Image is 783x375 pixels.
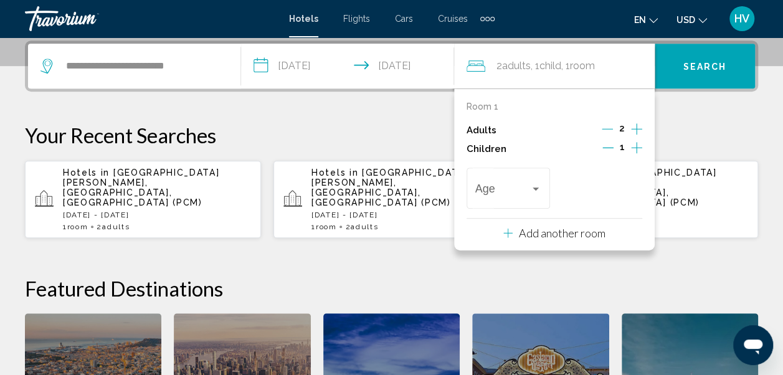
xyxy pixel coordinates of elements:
button: User Menu [726,6,758,32]
span: Hotels in [311,168,358,178]
button: Travelers: 2 adults, 1 child [454,44,655,88]
h2: Featured Destinations [25,276,758,301]
span: 1 [63,222,88,231]
button: Add another room [503,219,605,244]
a: Travorium [25,6,277,31]
span: 2 [496,57,531,75]
span: 2 [345,222,378,231]
span: Room [67,222,88,231]
span: Room [570,60,595,72]
p: Children [467,144,506,154]
span: 1 [620,142,625,152]
p: Room 1 [467,102,498,112]
p: Adults [467,125,496,136]
button: Check-in date: Sep 19, 2025 Check-out date: Sep 22, 2025 [241,44,454,88]
button: Change currency [676,11,707,29]
button: Hotels in [GEOGRAPHIC_DATA][PERSON_NAME], [GEOGRAPHIC_DATA], [GEOGRAPHIC_DATA] (PCM)[DATE] - [DAT... [273,160,510,239]
p: [DATE] - [DATE] [311,211,500,219]
span: Room [316,222,337,231]
div: Search widget [28,44,755,88]
button: Increment children [631,140,642,158]
span: Adults [502,60,531,72]
span: , 1 [531,57,561,75]
span: 2 [97,222,130,231]
span: Hotels in [63,168,110,178]
span: 1 [311,222,336,231]
button: Decrement adults [602,123,613,138]
button: Search [655,44,755,88]
span: [GEOGRAPHIC_DATA][PERSON_NAME], [GEOGRAPHIC_DATA], [GEOGRAPHIC_DATA] (PCM) [63,168,219,207]
span: 2 [619,123,625,133]
button: Hotels in [GEOGRAPHIC_DATA][PERSON_NAME], [GEOGRAPHIC_DATA], [GEOGRAPHIC_DATA] (PCM)[DATE] - [DAT... [25,160,261,239]
iframe: Button to launch messaging window [733,325,773,365]
button: Decrement children [602,141,614,156]
p: [DATE] - [DATE] [63,211,251,219]
a: Cars [395,14,413,24]
button: Change language [634,11,658,29]
span: Adults [102,222,130,231]
p: Add another room [519,226,605,240]
button: Increment adults [631,121,642,140]
span: Search [683,62,727,72]
span: USD [676,15,695,25]
a: Cruises [438,14,468,24]
a: Flights [343,14,370,24]
span: , 1 [561,57,595,75]
a: Hotels [289,14,318,24]
span: HV [734,12,749,25]
span: Adults [351,222,378,231]
p: Your Recent Searches [25,123,758,148]
span: [GEOGRAPHIC_DATA][PERSON_NAME], [GEOGRAPHIC_DATA], [GEOGRAPHIC_DATA] (PCM) [311,168,468,207]
span: en [634,15,646,25]
button: Extra navigation items [480,9,495,29]
span: Child [539,60,561,72]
